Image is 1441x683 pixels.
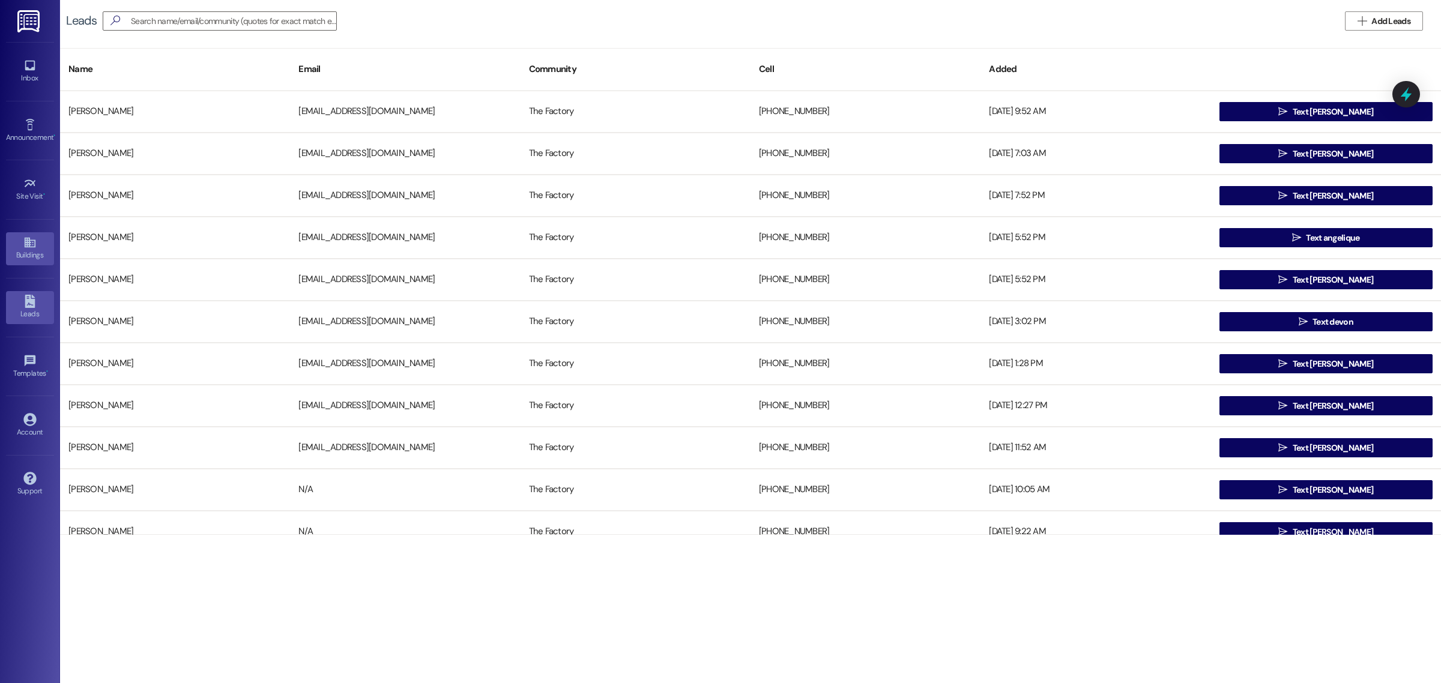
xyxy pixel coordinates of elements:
a: Templates • [6,351,54,383]
span: Text devon [1313,316,1353,328]
div: [DATE] 12:27 PM [980,394,1210,418]
i:  [106,14,125,27]
div: [PERSON_NAME] [60,184,290,208]
button: Text [PERSON_NAME] [1219,354,1433,373]
div: The Factory [521,478,751,502]
div: [PHONE_NUMBER] [751,142,980,166]
div: [PHONE_NUMBER] [751,436,980,460]
div: The Factory [521,268,751,292]
button: Text [PERSON_NAME] [1219,480,1433,499]
div: [PHONE_NUMBER] [751,520,980,544]
i:  [1278,401,1287,411]
i:  [1278,485,1287,495]
i:  [1358,16,1367,26]
div: [DATE] 10:05 AM [980,478,1210,502]
div: The Factory [521,184,751,208]
div: The Factory [521,226,751,250]
i:  [1278,107,1287,116]
button: Text [PERSON_NAME] [1219,396,1433,415]
div: Name [60,55,290,84]
button: Text devon [1219,312,1433,331]
a: Support [6,468,54,501]
div: The Factory [521,142,751,166]
span: • [53,131,55,140]
div: [PHONE_NUMBER] [751,352,980,376]
span: Text [PERSON_NAME] [1293,190,1373,202]
div: Community [521,55,751,84]
div: The Factory [521,520,751,544]
div: [PERSON_NAME] [60,352,290,376]
div: [EMAIL_ADDRESS][DOMAIN_NAME] [290,226,520,250]
div: [EMAIL_ADDRESS][DOMAIN_NAME] [290,100,520,124]
button: Text [PERSON_NAME] [1219,522,1433,541]
i:  [1278,275,1287,284]
div: Added [980,55,1210,84]
span: Text [PERSON_NAME] [1293,442,1373,454]
a: Site Visit • [6,173,54,206]
div: [PHONE_NUMBER] [751,394,980,418]
div: Cell [751,55,980,84]
div: [DATE] 7:52 PM [980,184,1210,208]
span: Add Leads [1371,15,1410,28]
div: [DATE] 7:03 AM [980,142,1210,166]
a: Inbox [6,55,54,88]
span: • [43,190,45,199]
div: [PERSON_NAME] [60,100,290,124]
div: [DATE] 5:52 PM [980,268,1210,292]
span: Text angelique [1306,232,1359,244]
div: N/A [290,478,520,502]
span: Text [PERSON_NAME] [1293,484,1373,496]
button: Text [PERSON_NAME] [1219,186,1433,205]
span: • [46,367,48,376]
div: N/A [290,520,520,544]
span: Text [PERSON_NAME] [1293,148,1373,160]
div: [PERSON_NAME] [60,310,290,334]
div: [EMAIL_ADDRESS][DOMAIN_NAME] [290,394,520,418]
button: Text [PERSON_NAME] [1219,102,1433,121]
img: ResiDesk Logo [17,10,42,32]
a: Buildings [6,232,54,265]
div: [DATE] 9:22 AM [980,520,1210,544]
div: [EMAIL_ADDRESS][DOMAIN_NAME] [290,184,520,208]
button: Text [PERSON_NAME] [1219,144,1433,163]
button: Text angelique [1219,228,1433,247]
div: [PHONE_NUMBER] [751,184,980,208]
div: [EMAIL_ADDRESS][DOMAIN_NAME] [290,352,520,376]
div: The Factory [521,352,751,376]
div: [PHONE_NUMBER] [751,478,980,502]
div: The Factory [521,100,751,124]
div: [PERSON_NAME] [60,520,290,544]
div: [EMAIL_ADDRESS][DOMAIN_NAME] [290,436,520,460]
i:  [1278,191,1287,200]
div: [PERSON_NAME] [60,142,290,166]
i:  [1292,233,1301,242]
div: Leads [66,14,97,27]
div: [PHONE_NUMBER] [751,310,980,334]
div: Email [290,55,520,84]
button: Text [PERSON_NAME] [1219,438,1433,457]
div: [EMAIL_ADDRESS][DOMAIN_NAME] [290,268,520,292]
span: Text [PERSON_NAME] [1293,274,1373,286]
i:  [1278,527,1287,537]
span: Text [PERSON_NAME] [1293,106,1373,118]
div: The Factory [521,436,751,460]
input: Search name/email/community (quotes for exact match e.g. "John Smith") [131,13,336,29]
div: [PERSON_NAME] [60,436,290,460]
div: [DATE] 9:52 AM [980,100,1210,124]
div: [PERSON_NAME] [60,226,290,250]
a: Account [6,409,54,442]
div: The Factory [521,394,751,418]
i:  [1278,443,1287,453]
div: [PERSON_NAME] [60,394,290,418]
div: [PHONE_NUMBER] [751,268,980,292]
i:  [1299,317,1308,326]
button: Text [PERSON_NAME] [1219,270,1433,289]
div: The Factory [521,310,751,334]
span: Text [PERSON_NAME] [1293,358,1373,370]
div: [PHONE_NUMBER] [751,226,980,250]
i:  [1278,359,1287,369]
a: Leads [6,291,54,323]
div: [DATE] 5:52 PM [980,226,1210,250]
div: [PERSON_NAME] [60,478,290,502]
i:  [1278,149,1287,158]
